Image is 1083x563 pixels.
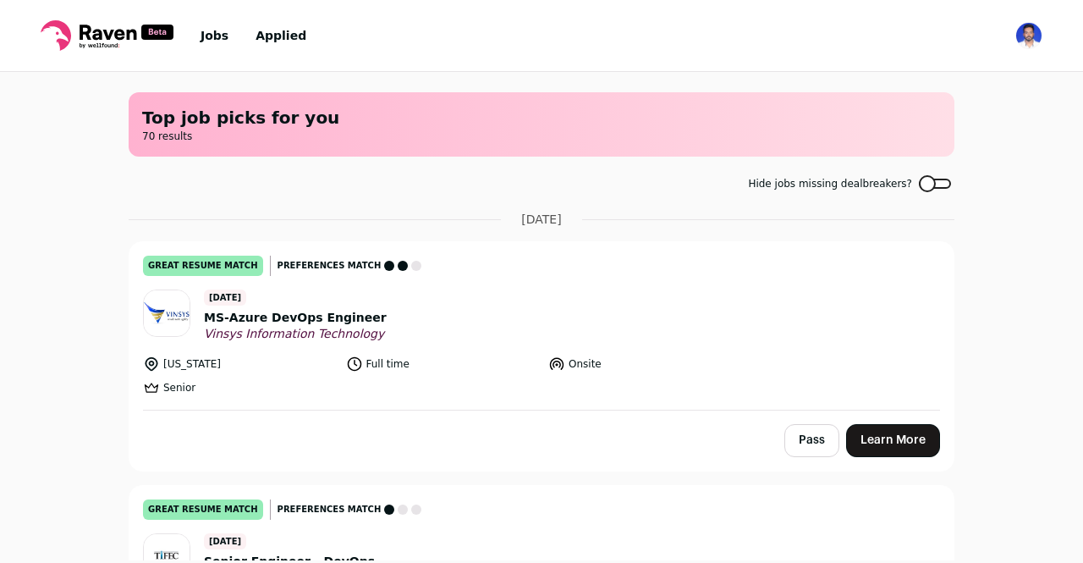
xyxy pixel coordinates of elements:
img: e602a011687abeebc631bafe78feb0bd8a1f51d8894a2258f031bdb9ef3f5a06.jpg [144,290,190,336]
a: great resume match Preferences match [DATE] MS-Azure DevOps Engineer Vinsys Information Technolog... [129,242,954,410]
a: Learn More [846,424,940,457]
li: Full time [346,356,539,373]
li: Onsite [548,356,741,373]
span: [DATE] [204,290,246,306]
h1: Top job picks for you [142,106,941,130]
button: Pass [784,424,839,457]
span: Vinsys Information Technology [204,327,387,342]
span: Preferences match [278,257,382,274]
span: [DATE] [521,211,561,228]
li: [US_STATE] [143,356,336,373]
span: 70 results [142,130,941,143]
span: Preferences match [278,501,382,518]
a: Applied [256,29,306,42]
span: [DATE] [204,533,246,549]
span: Hide jobs missing dealbreakers? [748,177,912,190]
div: great resume match [143,256,263,276]
div: great resume match [143,500,263,520]
button: Open dropdown [1015,22,1042,49]
span: MS-Azure DevOps Engineer [204,309,387,327]
img: 16329026-medium_jpg [1015,22,1042,49]
a: Jobs [201,29,228,42]
li: Senior [143,379,336,396]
